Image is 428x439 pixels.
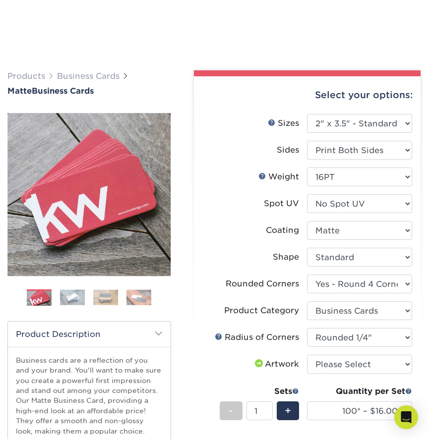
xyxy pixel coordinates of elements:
span: + [285,403,291,418]
a: Business Cards [57,71,120,81]
span: - [229,403,233,418]
div: Sides [277,144,299,156]
img: Business Cards 04 [126,290,151,305]
h1: Business Cards [7,86,171,96]
img: Business Cards 02 [60,290,85,305]
div: Sets [220,385,299,397]
img: Matte 01 [7,113,171,276]
a: MatteBusiness Cards [7,86,171,96]
div: Weight [258,171,299,183]
img: Business Cards 01 [27,286,52,311]
div: Spot UV [264,198,299,210]
h2: Product Description [8,322,171,347]
div: Product Category [224,305,299,317]
div: Radius of Corners [215,331,299,343]
div: Rounded Corners [226,278,299,290]
div: Sizes [268,117,299,129]
div: Artwork [253,358,299,370]
div: Shape [273,251,299,263]
span: Matte [7,86,32,96]
div: Quantity per Set [307,385,412,397]
a: Products [7,71,45,81]
div: Select your options: [202,76,413,114]
div: Open Intercom Messenger [394,405,418,429]
div: Coating [266,224,299,236]
img: Business Cards 03 [93,290,118,305]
